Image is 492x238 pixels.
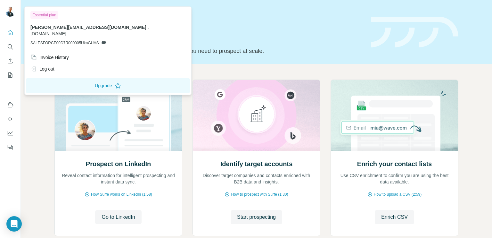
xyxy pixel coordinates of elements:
[220,159,293,168] h2: Identify target accounts
[357,159,432,168] h2: Enrich your contact lists
[331,80,458,151] img: Enrich your contact lists
[5,141,15,153] button: Feedback
[86,159,151,168] h2: Prospect on LinkedIn
[381,213,408,221] span: Enrich CSV
[371,17,458,48] img: banner
[54,12,363,18] div: Quick start
[5,6,15,17] img: Avatar
[5,55,15,67] button: Enrich CSV
[30,11,58,19] div: Essential plan
[54,80,182,151] img: Prospect on LinkedIn
[337,172,452,185] p: Use CSV enrichment to confirm you are using the best data available.
[5,41,15,53] button: Search
[148,25,149,30] span: .
[30,25,146,30] span: [PERSON_NAME][EMAIL_ADDRESS][DOMAIN_NAME]
[5,127,15,139] button: Dashboard
[91,191,152,197] span: How Surfe works on LinkedIn (1:58)
[54,30,363,43] h1: Let’s prospect together
[6,216,22,232] div: Open Intercom Messenger
[231,210,282,224] button: Start prospecting
[30,54,69,61] div: Invoice History
[231,191,288,197] span: How to prospect with Surfe (1:30)
[30,40,99,46] span: SALESFORCE00D7R000005UkaGUAS
[375,210,414,224] button: Enrich CSV
[5,27,15,38] button: Quick start
[26,78,190,93] button: Upgrade
[54,47,363,55] p: Pick your starting point and we’ll provide everything you need to prospect at scale.
[95,210,141,224] button: Go to LinkedIn
[237,213,276,221] span: Start prospecting
[30,66,54,72] div: Log out
[374,191,422,197] span: How to upload a CSV (2:59)
[5,113,15,125] button: Use Surfe API
[5,99,15,111] button: Use Surfe on LinkedIn
[199,172,314,185] p: Discover target companies and contacts enriched with B2B data and insights.
[30,31,66,36] span: [DOMAIN_NAME]
[102,213,135,221] span: Go to LinkedIn
[61,172,176,185] p: Reveal contact information for intelligent prospecting and instant data sync.
[193,80,320,151] img: Identify target accounts
[5,69,15,81] button: My lists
